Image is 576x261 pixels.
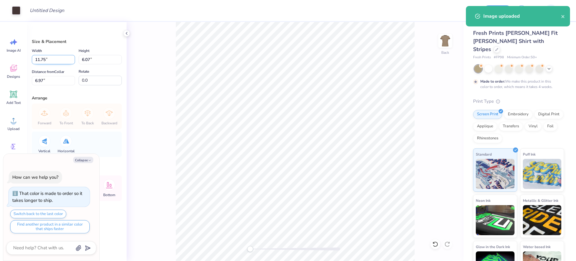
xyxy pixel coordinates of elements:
[476,205,514,235] img: Neon Ink
[473,134,502,143] div: Rhinestones
[507,55,537,60] span: Minimum Order: 50 +
[103,193,115,197] span: Bottom
[79,68,89,75] label: Rotate
[73,157,93,163] button: Collapse
[523,159,562,189] img: Puff Ink
[10,210,66,218] button: Switch back to the last color
[32,95,122,101] div: Arrange
[441,50,449,55] div: Back
[523,244,550,250] span: Water based Ink
[25,5,69,17] input: Untitled Design
[543,122,557,131] div: Foil
[32,38,122,45] div: Size & Placement
[9,153,18,157] span: Greek
[476,197,490,204] span: Neon Ink
[476,159,514,189] img: Standard
[32,68,64,75] label: Distance from Collar
[499,122,523,131] div: Transfers
[473,55,491,60] span: Fresh Prints
[6,100,21,105] span: Add Text
[476,151,492,157] span: Standard
[476,244,510,250] span: Glow in the Dark Ink
[545,5,557,17] img: Chollene Anne Aranda
[12,190,82,203] div: That color is made to order so it takes longer to ship.
[504,110,532,119] div: Embroidery
[7,48,21,53] span: Image AI
[58,149,75,153] span: Horizontal
[473,110,502,119] div: Screen Print
[247,246,253,252] div: Accessibility label
[473,122,497,131] div: Applique
[473,29,558,53] span: Fresh Prints [PERSON_NAME] Fit [PERSON_NAME] Shirt with Stripes
[480,79,505,84] strong: Made to order:
[32,47,42,54] label: Width
[561,13,565,20] button: close
[7,126,19,131] span: Upload
[79,47,89,54] label: Height
[523,205,562,235] img: Metallic & Glitter Ink
[483,13,561,20] div: Image uploaded
[439,35,451,47] img: Back
[10,220,90,233] button: Find another product in a similar color that ships faster
[523,151,535,157] span: Puff Ink
[534,5,559,17] a: CA
[480,79,554,90] div: We make this product in this color to order, which means it takes 4 weeks.
[473,98,564,105] div: Print Type
[38,149,50,153] span: Vertical
[494,55,504,60] span: # FP98
[12,174,58,180] div: How can we help you?
[7,74,20,79] span: Designs
[523,197,558,204] span: Metallic & Glitter Ink
[525,122,541,131] div: Vinyl
[534,110,563,119] div: Digital Print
